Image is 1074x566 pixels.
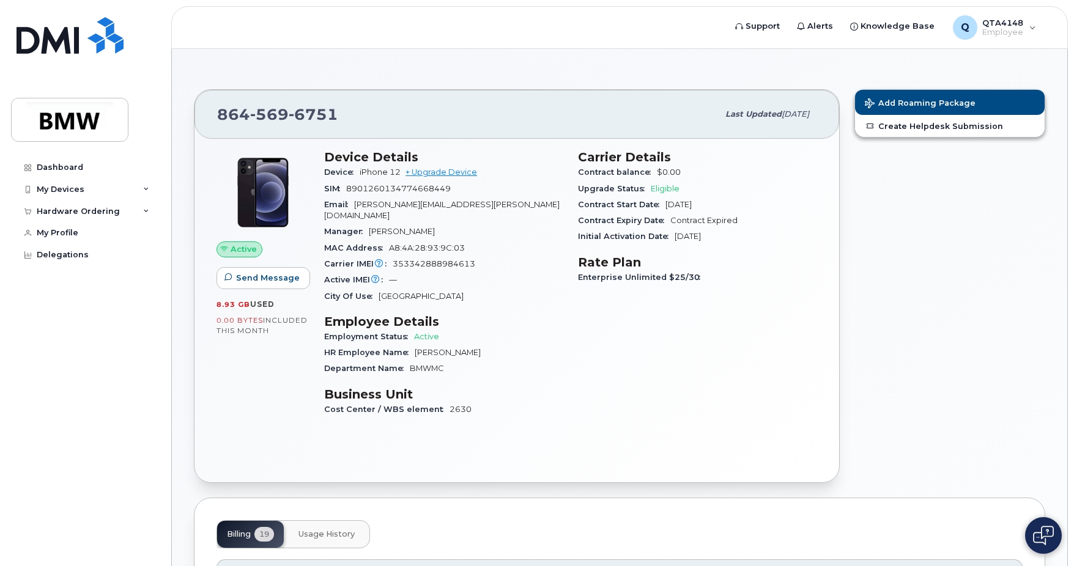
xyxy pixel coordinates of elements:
span: 2630 [450,405,472,414]
span: Add Roaming Package [865,98,976,110]
span: Cost Center / WBS element [324,405,450,414]
h3: Device Details [324,150,563,164]
span: SIM [324,184,346,193]
span: [DATE] [782,109,809,119]
span: Active [414,332,439,341]
span: 0.00 Bytes [217,316,263,325]
span: A8:4A:28:93:9C:03 [389,243,465,252]
span: Department Name [324,364,410,373]
span: Contract Expiry Date [578,216,670,225]
span: [PERSON_NAME] [369,227,435,236]
span: Contract balance [578,167,657,177]
span: MAC Address [324,243,389,252]
span: Initial Activation Date [578,232,675,241]
span: [DATE] [675,232,701,241]
img: Open chat [1033,526,1054,545]
a: Create Helpdesk Submission [855,115,1045,137]
span: BMWMC [410,364,444,373]
h3: Rate Plan [578,255,817,270]
span: 864 [217,105,338,123]
span: [GEOGRAPHIC_DATA] [379,292,464,301]
h3: Carrier Details [578,150,817,164]
span: Active IMEI [324,275,389,284]
span: Contract Start Date [578,200,665,209]
span: Contract Expired [670,216,738,225]
span: 6751 [289,105,338,123]
img: iPhone_12.jpg [226,156,300,229]
span: 8901260134774668449 [346,184,451,193]
span: Eligible [651,184,680,193]
h3: Business Unit [324,387,563,402]
span: Last updated [725,109,782,119]
span: City Of Use [324,292,379,301]
span: Usage History [298,529,355,539]
span: Carrier IMEI [324,259,393,268]
span: iPhone 12 [360,167,401,177]
span: — [389,275,397,284]
span: HR Employee Name [324,348,415,357]
span: Enterprise Unlimited $25/30 [578,273,706,282]
span: Send Message [236,272,300,284]
span: $0.00 [657,167,681,177]
span: Device [324,167,360,177]
span: 353342888984613 [393,259,475,268]
span: [PERSON_NAME][EMAIL_ADDRESS][PERSON_NAME][DOMAIN_NAME] [324,200,560,220]
span: Employment Status [324,332,414,341]
button: Send Message [217,267,310,289]
a: + Upgrade Device [406,167,477,177]
button: Add Roaming Package [855,90,1045,115]
span: Email [324,200,354,209]
span: [DATE] [665,200,692,209]
span: Manager [324,227,369,236]
span: 8.93 GB [217,300,250,309]
span: Upgrade Status [578,184,651,193]
span: 569 [250,105,289,123]
span: used [250,300,275,309]
span: [PERSON_NAME] [415,348,481,357]
h3: Employee Details [324,314,563,329]
span: Active [231,243,257,255]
